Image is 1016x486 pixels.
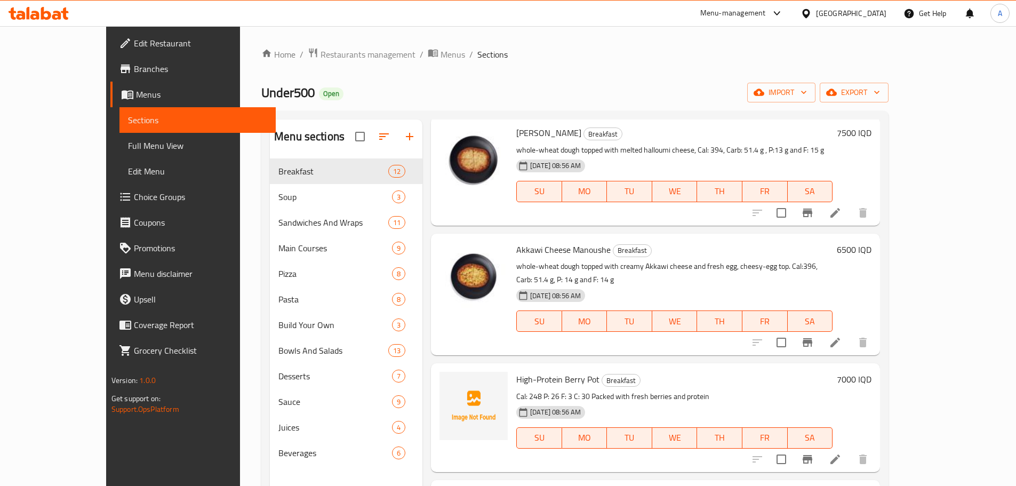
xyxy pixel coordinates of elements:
button: TH [697,310,742,332]
div: Breakfast [613,244,652,257]
a: Home [261,48,295,61]
a: Full Menu View [119,133,276,158]
button: delete [850,200,876,226]
h6: 6500 IQD [837,242,871,257]
span: [PERSON_NAME] [516,125,581,141]
span: Coverage Report [134,318,267,331]
button: TU [607,310,652,332]
a: Menus [110,82,276,107]
button: TH [697,427,742,449]
span: TU [611,184,648,199]
h6: 7500 IQD [837,125,871,140]
span: Sections [128,114,267,126]
div: Juices4 [270,415,422,440]
span: Select to update [770,202,793,224]
span: Pasta [278,293,392,306]
span: 8 [393,294,405,305]
button: delete [850,447,876,472]
span: Sort sections [371,124,397,149]
span: Sections [477,48,508,61]
div: items [392,242,405,254]
span: 12 [389,166,405,177]
span: Branches [134,62,267,75]
span: Breakfast [613,244,651,257]
span: Breakfast [278,165,388,178]
a: Menus [428,47,465,61]
span: Juices [278,421,392,434]
div: Soup3 [270,184,422,210]
div: Desserts [278,370,392,383]
span: 13 [389,346,405,356]
span: Grocery Checklist [134,344,267,357]
a: Edit Menu [119,158,276,184]
span: 11 [389,218,405,228]
nav: breadcrumb [261,47,889,61]
span: 3 [393,320,405,330]
div: Main Courses9 [270,235,422,261]
span: Build Your Own [278,318,392,331]
img: High-Protein Berry Pot [439,372,508,440]
span: Version: [111,373,138,387]
span: Get support on: [111,392,161,405]
div: Open [319,87,343,100]
span: Main Courses [278,242,392,254]
button: SU [516,310,562,332]
span: Sandwiches And Wraps [278,216,388,229]
span: Promotions [134,242,267,254]
div: items [392,421,405,434]
div: Breakfast12 [270,158,422,184]
div: Breakfast [602,374,641,387]
div: Build Your Own3 [270,312,422,338]
div: Breakfast [583,128,622,140]
button: MO [562,310,607,332]
button: delete [850,330,876,355]
button: export [820,83,889,102]
span: Soup [278,190,392,203]
span: Breakfast [584,128,622,140]
span: WE [657,314,693,329]
button: WE [652,181,698,202]
button: SU [516,427,562,449]
button: SA [788,310,833,332]
button: SA [788,181,833,202]
span: 1.0.0 [139,373,156,387]
span: Menus [136,88,267,101]
span: High-Protein Berry Pot [516,371,599,387]
div: items [388,216,405,229]
span: Edit Menu [128,165,267,178]
span: 9 [393,397,405,407]
span: Select to update [770,448,793,471]
span: Beverages [278,447,392,459]
p: Cal: 248 P: 26 F: 3 C: 30 Packed with fresh berries and protein [516,390,833,403]
button: import [747,83,815,102]
span: Restaurants management [321,48,415,61]
span: FR [747,314,783,329]
button: SA [788,427,833,449]
span: SA [792,184,829,199]
span: Bowls And Salads [278,344,388,357]
li: / [300,48,303,61]
button: FR [742,310,788,332]
a: Coupons [110,210,276,235]
div: Pasta8 [270,286,422,312]
span: Choice Groups [134,190,267,203]
div: items [392,190,405,203]
button: FR [742,181,788,202]
button: TU [607,427,652,449]
a: Menu disclaimer [110,261,276,286]
p: whole-wheat dough topped with melted halloumi cheese, Cal: 394, Carb: 51.4 g , P:13 g and F: 15 g [516,144,833,157]
div: items [388,344,405,357]
a: Choice Groups [110,184,276,210]
span: Under500 [261,81,315,105]
span: Sauce [278,395,392,408]
nav: Menu sections [270,154,422,470]
span: 9 [393,243,405,253]
span: SU [521,184,557,199]
button: Add section [397,124,422,149]
span: MO [566,314,603,329]
li: / [469,48,473,61]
